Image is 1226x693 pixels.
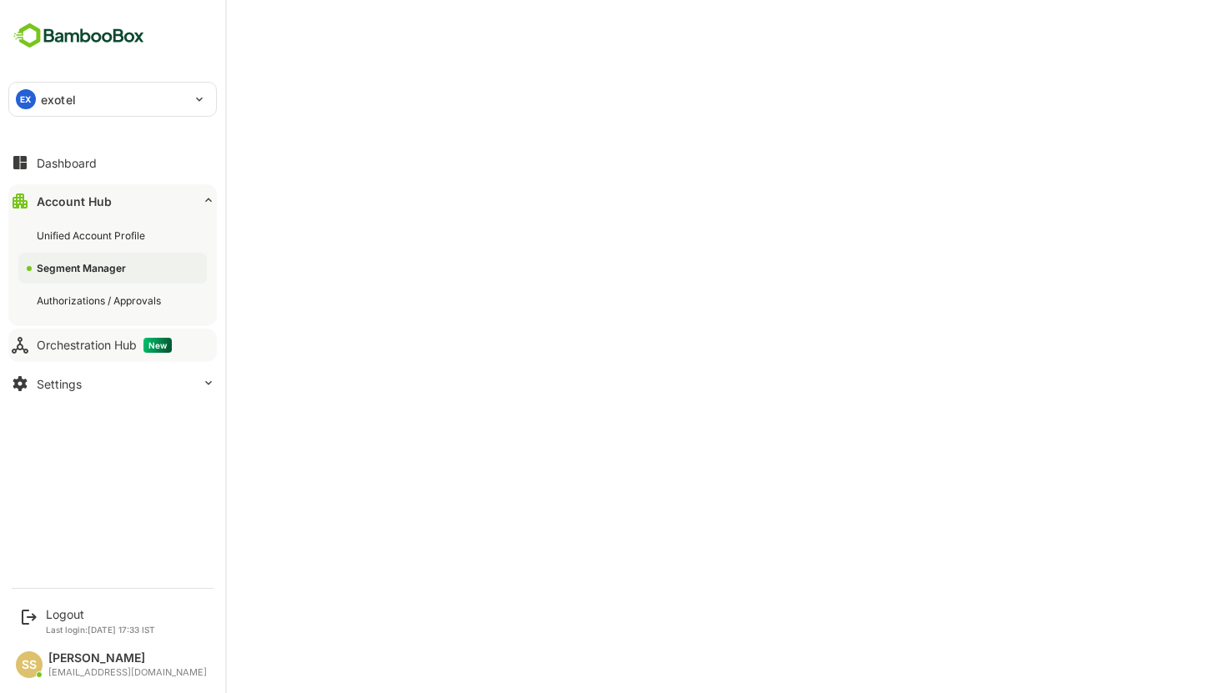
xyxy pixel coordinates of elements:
button: Orchestration HubNew [8,329,217,362]
span: New [143,338,172,353]
div: [EMAIL_ADDRESS][DOMAIN_NAME] [48,667,207,678]
div: Account Hub [37,194,112,208]
p: exotel [41,91,76,108]
img: BambooboxFullLogoMark.5f36c76dfaba33ec1ec1367b70bb1252.svg [8,20,149,52]
button: Dashboard [8,146,217,179]
button: Settings [8,367,217,400]
div: EXexotel [9,83,216,116]
div: Settings [37,377,82,391]
div: Unified Account Profile [37,228,148,243]
div: SS [16,651,43,678]
button: Account Hub [8,184,217,218]
div: Orchestration Hub [37,338,172,353]
div: [PERSON_NAME] [48,651,207,665]
div: Authorizations / Approvals [37,294,164,308]
div: Dashboard [37,156,97,170]
div: EX [16,89,36,109]
p: Last login: [DATE] 17:33 IST [46,625,155,635]
div: Segment Manager [37,261,129,275]
div: Logout [46,607,155,621]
